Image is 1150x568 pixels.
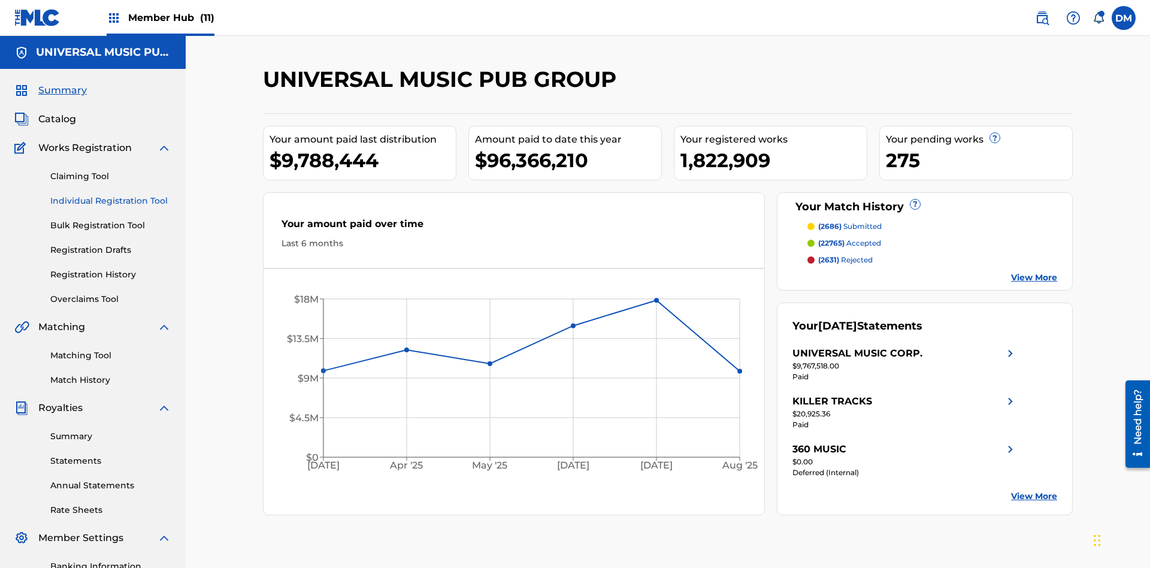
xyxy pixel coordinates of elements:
[792,419,1018,430] div: Paid
[14,46,29,60] img: Accounts
[157,141,171,155] img: expand
[50,374,171,386] a: Match History
[50,170,171,183] a: Claiming Tool
[307,460,340,472] tspan: [DATE]
[475,147,661,174] div: $96,366,210
[107,11,121,25] img: Top Rightsholders
[282,217,746,237] div: Your amount paid over time
[294,294,319,305] tspan: $18M
[50,479,171,492] a: Annual Statements
[14,112,76,126] a: CatalogCatalog
[475,132,661,147] div: Amount paid to date this year
[50,268,171,281] a: Registration History
[157,401,171,415] img: expand
[807,221,1058,232] a: (2686) submitted
[818,255,839,264] span: (2631)
[50,504,171,516] a: Rate Sheets
[50,430,171,443] a: Summary
[680,132,867,147] div: Your registered works
[1030,6,1054,30] a: Public Search
[792,199,1058,215] div: Your Match History
[128,11,214,25] span: Member Hub
[14,320,29,334] img: Matching
[36,46,171,59] h5: UNIVERSAL MUSIC PUB GROUP
[38,112,76,126] span: Catalog
[1003,346,1018,361] img: right chevron icon
[50,455,171,467] a: Statements
[792,467,1018,478] div: Deferred (Internal)
[807,255,1058,265] a: (2631) rejected
[680,147,867,174] div: 1,822,909
[818,222,842,231] span: (2686)
[558,460,590,472] tspan: [DATE]
[792,442,846,457] div: 360 MUSIC
[50,293,171,306] a: Overclaims Tool
[14,83,87,98] a: SummarySummary
[14,9,60,26] img: MLC Logo
[50,349,171,362] a: Matching Tool
[1003,394,1018,409] img: right chevron icon
[792,442,1018,478] a: 360 MUSICright chevron icon$0.00Deferred (Internal)
[14,112,29,126] img: Catalog
[818,221,882,232] p: submitted
[818,319,857,333] span: [DATE]
[818,238,845,247] span: (22765)
[282,237,746,250] div: Last 6 months
[818,255,873,265] p: rejected
[1066,11,1081,25] img: help
[263,66,622,93] h2: UNIVERSAL MUSIC PUB GROUP
[1112,6,1136,30] div: User Menu
[287,333,319,345] tspan: $13.5M
[50,219,171,232] a: Bulk Registration Tool
[792,346,922,361] div: UNIVERSAL MUSIC CORP.
[38,531,123,545] span: Member Settings
[38,320,85,334] span: Matching
[792,346,1018,382] a: UNIVERSAL MUSIC CORP.right chevron icon$9,767,518.00Paid
[38,401,83,415] span: Royalties
[50,244,171,256] a: Registration Drafts
[14,83,29,98] img: Summary
[38,83,87,98] span: Summary
[473,460,508,472] tspan: May '25
[990,133,1000,143] span: ?
[818,238,881,249] p: accepted
[298,373,319,384] tspan: $9M
[14,531,29,545] img: Member Settings
[1011,271,1057,284] a: View More
[157,531,171,545] img: expand
[390,460,423,472] tspan: Apr '25
[306,452,319,463] tspan: $0
[38,141,132,155] span: Works Registration
[792,409,1018,419] div: $20,925.36
[792,394,1018,430] a: KILLER TRACKSright chevron icon$20,925.36Paid
[270,132,456,147] div: Your amount paid last distribution
[1090,510,1150,568] iframe: Chat Widget
[200,12,214,23] span: (11)
[722,460,758,472] tspan: Aug '25
[792,361,1018,371] div: $9,767,518.00
[807,238,1058,249] a: (22765) accepted
[1094,522,1101,558] div: Drag
[1035,11,1049,25] img: search
[1116,376,1150,474] iframe: Resource Center
[289,412,319,424] tspan: $4.5M
[886,132,1072,147] div: Your pending works
[886,147,1072,174] div: 275
[14,401,29,415] img: Royalties
[50,195,171,207] a: Individual Registration Tool
[157,320,171,334] img: expand
[910,200,920,209] span: ?
[1003,442,1018,457] img: right chevron icon
[792,394,872,409] div: KILLER TRACKS
[1061,6,1085,30] div: Help
[270,147,456,174] div: $9,788,444
[792,457,1018,467] div: $0.00
[641,460,673,472] tspan: [DATE]
[1011,490,1057,503] a: View More
[1092,12,1104,24] div: Notifications
[792,318,922,334] div: Your Statements
[792,371,1018,382] div: Paid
